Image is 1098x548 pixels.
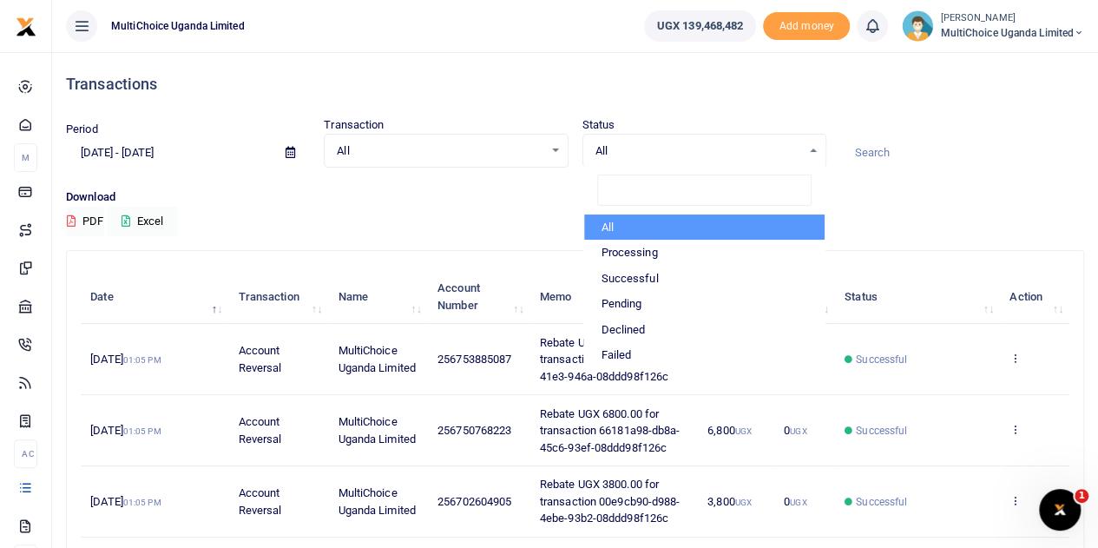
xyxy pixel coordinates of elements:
li: Ac [14,439,37,468]
li: Processing [584,240,825,266]
label: Transaction [324,116,384,134]
h4: Transactions [66,75,1084,94]
span: UGX 139,468,482 [657,17,744,35]
small: UGX [735,498,752,507]
span: Account Reversal [239,486,282,517]
span: Successful [856,423,907,439]
iframe: Intercom live chat [1039,489,1081,531]
li: Failed [584,342,825,368]
li: Declined [584,317,825,343]
span: 1 [1075,489,1088,503]
span: 0 [784,424,806,437]
button: PDF [66,207,104,236]
small: 01:05 PM [123,426,161,436]
li: Wallet ballance [637,10,764,42]
span: All [337,142,542,160]
span: Rebate UGX 3800.00 for transaction 00e9cb90-d988-4ebe-93b2-08ddd98f126c [540,478,680,525]
img: logo-small [16,17,36,37]
span: Add money [763,12,850,41]
a: Add money [763,18,850,31]
span: 256702604905 [437,495,511,508]
li: Successful [584,266,825,292]
span: Rebate UGX 6800.00 for transaction 66181a98-db8a-45c6-93ef-08ddd98f126c [540,407,680,454]
small: UGX [790,426,806,436]
span: All [595,142,801,160]
span: 256750768223 [437,424,511,437]
small: UGX [735,426,752,436]
li: All [584,215,825,241]
th: Name: activate to sort column ascending [328,270,428,324]
span: 0 [784,495,806,508]
label: Period [66,121,98,138]
input: select period [66,138,272,168]
span: MultiChoice Uganda Limited [338,486,415,517]
li: M [14,143,37,172]
a: UGX 139,468,482 [644,10,757,42]
small: 01:05 PM [123,498,161,507]
a: logo-small logo-large logo-large [16,19,36,32]
small: UGX [790,498,806,507]
th: Transaction: activate to sort column ascending [228,270,328,324]
th: Account Number: activate to sort column ascending [428,270,530,324]
span: Account Reversal [239,415,282,446]
th: Date: activate to sort column descending [81,270,228,324]
span: MultiChoice Uganda Limited [940,25,1084,41]
span: MultiChoice Uganda Limited [338,415,415,446]
th: Status: activate to sort column ascending [835,270,1000,324]
th: Memo: activate to sort column ascending [530,270,698,324]
span: Successful [856,352,907,367]
button: Excel [107,207,178,236]
small: [PERSON_NAME] [940,11,1084,26]
span: 6,800 [707,424,752,437]
span: [DATE] [90,495,161,508]
span: [DATE] [90,353,161,366]
span: Account Reversal [239,344,282,374]
span: MultiChoice Uganda Limited [338,344,415,374]
small: 01:05 PM [123,355,161,365]
label: Status [582,116,615,134]
span: 3,800 [707,495,752,508]
th: Action: activate to sort column ascending [1000,270,1069,324]
li: Pending [584,291,825,317]
span: Rebate UGX 6800.00 for transaction 22babc01-d626-41e3-946a-08ddd98f126c [540,336,680,383]
input: Search [840,138,1084,168]
span: 256753885087 [437,353,511,366]
img: profile-user [902,10,933,42]
a: profile-user [PERSON_NAME] MultiChoice Uganda Limited [902,10,1084,42]
span: Successful [856,494,907,510]
span: MultiChoice Uganda Limited [104,18,252,34]
span: [DATE] [90,424,161,437]
li: Toup your wallet [763,12,850,41]
p: Download [66,188,1084,207]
